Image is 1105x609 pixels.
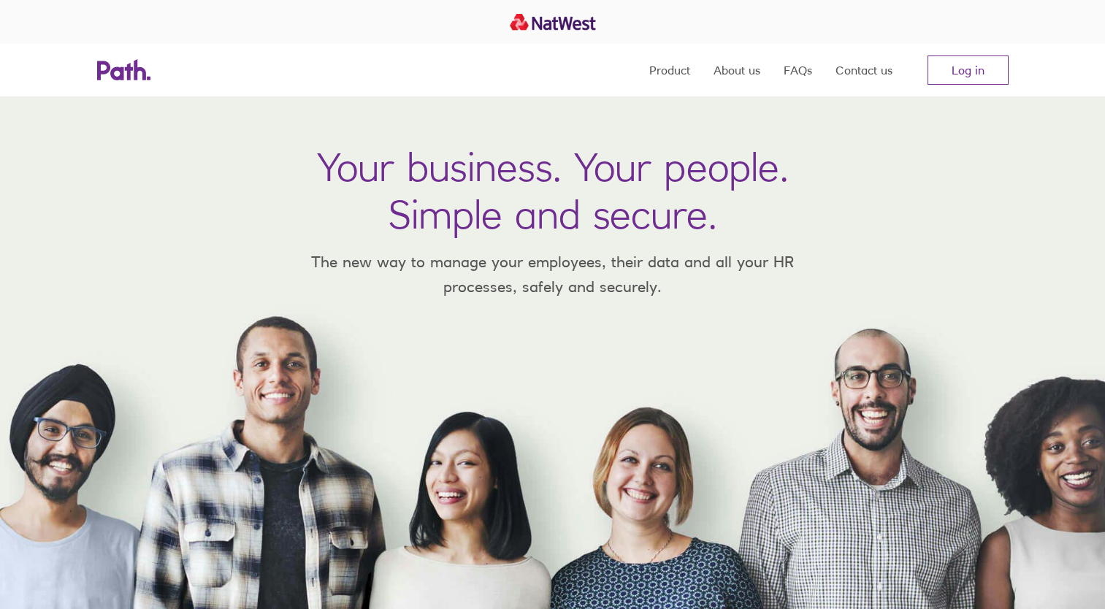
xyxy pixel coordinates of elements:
a: FAQs [784,44,812,96]
h1: Your business. Your people. Simple and secure. [317,143,789,238]
a: About us [714,44,760,96]
a: Product [649,44,690,96]
a: Log in [928,55,1009,85]
a: Contact us [836,44,892,96]
p: The new way to manage your employees, their data and all your HR processes, safely and securely. [290,250,816,299]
